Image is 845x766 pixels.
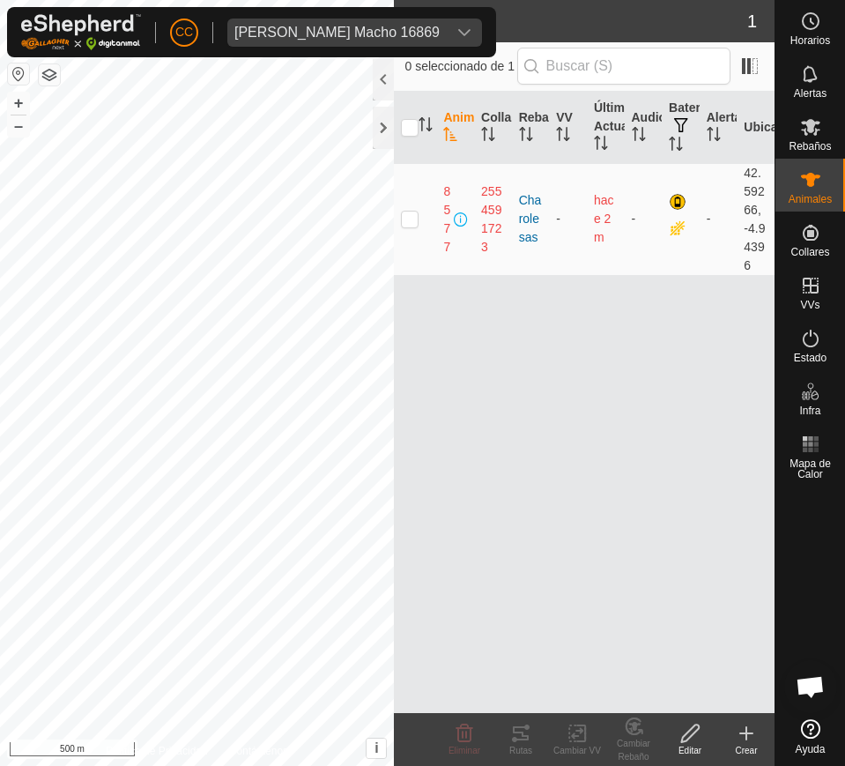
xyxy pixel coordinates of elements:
[718,744,775,757] div: Crear
[790,35,830,46] span: Horarios
[481,182,505,257] div: 2554591723
[443,182,450,257] span: 8577
[474,92,512,164] th: Collar
[447,19,482,47] div: dropdown trigger
[662,744,718,757] div: Editar
[780,458,841,480] span: Mapa de Calor
[448,746,480,755] span: Eliminar
[443,130,457,144] p-sorticon: Activar para ordenar
[227,19,447,47] span: Antonio David Diaz Macho 16869
[436,92,474,164] th: Animal
[8,63,29,85] button: Restablecer Mapa
[374,740,378,755] span: i
[549,92,587,164] th: VV
[784,660,837,713] a: Chat abierto
[8,93,29,114] button: +
[39,64,60,86] button: Capas del Mapa
[747,8,757,34] span: 1
[605,737,662,763] div: Cambiar Rebaño
[737,163,775,275] td: 42.59266, -4.94396
[789,141,831,152] span: Rebaños
[512,92,550,164] th: Rebaño
[519,130,533,144] p-sorticon: Activar para ordenar
[493,744,549,757] div: Rutas
[799,405,820,416] span: Infra
[594,138,608,152] p-sorticon: Activar para ordenar
[662,92,700,164] th: Batería
[517,48,730,85] input: Buscar (S)
[700,92,738,164] th: Alertas
[700,163,738,275] td: -
[625,92,663,164] th: Audios
[419,120,433,134] p-sorticon: Activar para ordenar
[790,247,829,257] span: Collares
[796,744,826,755] span: Ayuda
[594,193,614,244] span: 24 jun 2025, 6:47
[707,130,721,144] p-sorticon: Activar para ordenar
[8,115,29,137] button: –
[789,194,832,205] span: Animales
[632,130,646,144] p-sorticon: Activar para ordenar
[549,744,605,757] div: Cambiar VV
[481,130,495,144] p-sorticon: Activar para ordenar
[556,212,560,226] app-display-virtual-paddock-transition: -
[229,743,288,759] a: Contáctenos
[404,57,516,76] span: 0 seleccionado de 1
[737,92,775,164] th: Ubicación
[367,739,386,758] button: i
[519,191,543,247] div: Charolesas
[404,11,746,32] h2: Animales
[794,88,826,99] span: Alertas
[234,26,440,40] div: [PERSON_NAME] Macho 16869
[106,743,207,759] a: Política de Privacidad
[556,130,570,144] p-sorticon: Activar para ordenar
[21,14,141,50] img: Logo Gallagher
[669,139,683,153] p-sorticon: Activar para ordenar
[800,300,819,310] span: VVs
[794,353,826,363] span: Estado
[175,23,193,41] span: CC
[775,712,845,762] a: Ayuda
[587,92,625,164] th: Última Actualización
[625,163,663,275] td: -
